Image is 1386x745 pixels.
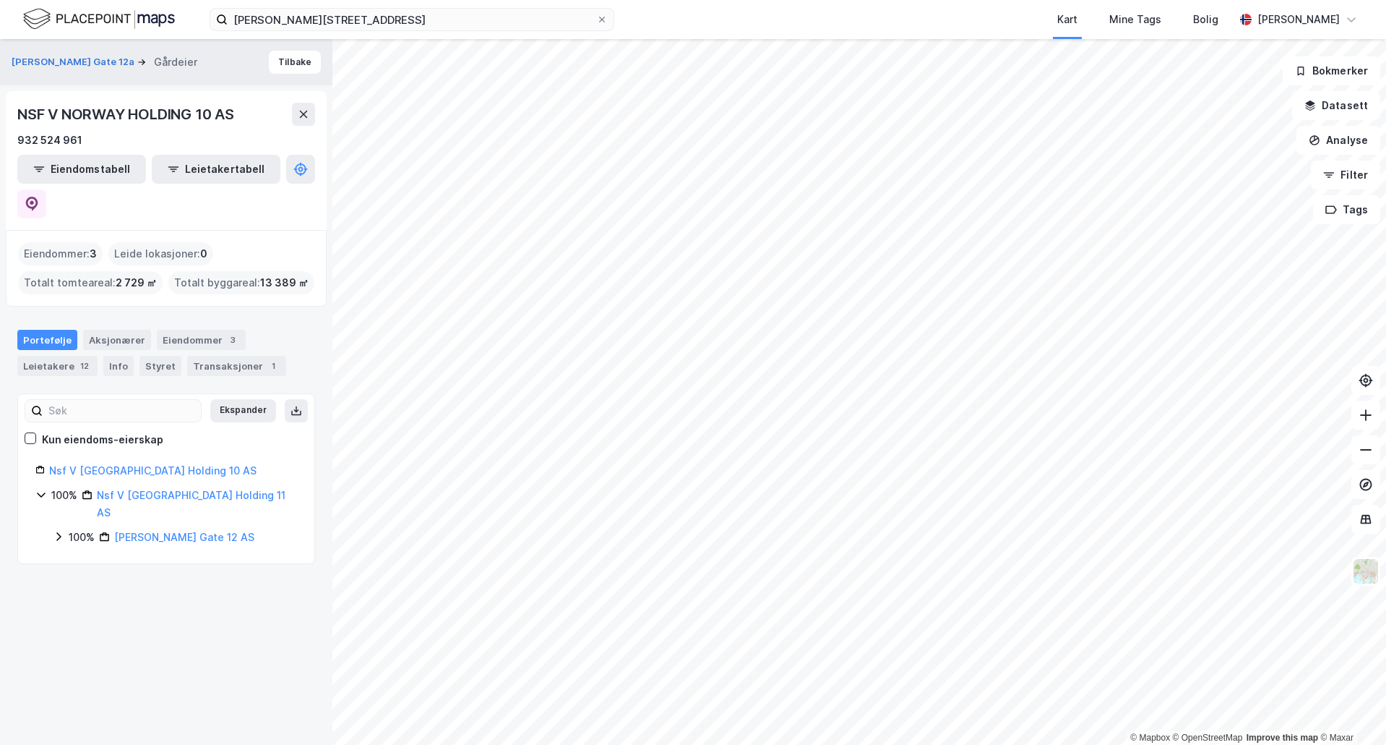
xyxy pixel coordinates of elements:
[1352,558,1379,585] img: Z
[1193,11,1218,28] div: Bolig
[1314,676,1386,745] div: Kontrollprogram for chat
[17,330,77,350] div: Portefølje
[17,356,98,376] div: Leietakere
[116,274,157,291] span: 2 729 ㎡
[210,399,276,422] button: Ekspander
[1247,733,1318,743] a: Improve this map
[83,330,151,350] div: Aksjonærer
[114,531,254,543] a: [PERSON_NAME] Gate 12 AS
[18,271,163,294] div: Totalt tomteareal :
[12,55,137,69] button: [PERSON_NAME] Gate 12a
[1130,733,1170,743] a: Mapbox
[187,356,286,376] div: Transaksjoner
[1257,11,1340,28] div: [PERSON_NAME]
[23,7,175,32] img: logo.f888ab2527a4732fd821a326f86c7f29.svg
[43,400,201,422] input: Søk
[1057,11,1077,28] div: Kart
[266,359,280,373] div: 1
[108,242,213,265] div: Leide lokasjoner :
[90,245,97,263] span: 3
[168,271,314,294] div: Totalt byggareal :
[17,103,237,126] div: NSF V NORWAY HOLDING 10 AS
[51,487,77,504] div: 100%
[152,155,280,184] button: Leietakertabell
[42,431,163,448] div: Kun eiendoms-eierskap
[154,54,197,71] div: Gårdeier
[1296,126,1380,155] button: Analyse
[269,51,321,74] button: Tilbake
[97,489,285,519] a: Nsf V [GEOGRAPHIC_DATA] Holding 11 AS
[139,356,181,376] div: Styret
[200,245,207,263] span: 0
[228,9,596,30] input: Søk på adresse, matrikkel, gårdeiere, leietakere eller personer
[1292,91,1380,120] button: Datasett
[260,274,309,291] span: 13 389 ㎡
[1109,11,1161,28] div: Mine Tags
[17,132,82,149] div: 932 524 961
[1311,161,1380,190] button: Filter
[18,242,103,265] div: Eiendommer :
[1283,56,1380,85] button: Bokmerker
[49,464,257,477] a: Nsf V [GEOGRAPHIC_DATA] Holding 10 AS
[225,333,240,347] div: 3
[1314,676,1386,745] iframe: Chat Widget
[77,359,92,373] div: 12
[1173,733,1243,743] a: OpenStreetMap
[157,330,246,350] div: Eiendommer
[1313,195,1380,224] button: Tags
[17,155,146,184] button: Eiendomstabell
[103,356,134,376] div: Info
[69,529,95,546] div: 100%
